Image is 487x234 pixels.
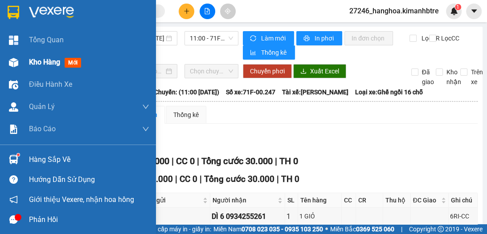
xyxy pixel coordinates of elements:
[438,226,444,232] span: copyright
[8,6,19,19] img: logo-vxr
[449,193,478,208] th: Ghi chú
[17,153,20,156] sup: 1
[250,49,258,56] span: bar-chart
[29,101,55,112] span: Quản Lý
[450,211,476,221] div: 6RI-CC
[29,79,72,90] span: Điều hành xe
[467,67,487,87] span: Trên xe
[29,34,64,45] span: Tổng Quan
[184,8,190,14] span: plus
[356,226,394,233] strong: 0369 525 060
[243,64,292,78] button: Chuyển phơi
[29,194,134,205] span: Giới thiệu Vexere, nhận hoa hồng
[261,33,287,43] span: Làm mới
[201,156,272,166] span: Tổng cước 30.000
[213,224,323,234] span: Miền Nam
[133,174,173,184] span: CR 30.000
[250,35,258,42] span: sync
[243,45,295,60] button: bar-chartThống kê
[325,227,328,231] span: ⚪️
[204,174,274,184] span: Tổng cước 30.000
[310,66,339,76] span: Xuất Excel
[173,110,199,120] div: Thống kê
[9,36,18,45] img: dashboard-icon
[225,8,231,14] span: aim
[29,123,56,134] span: Báo cáo
[9,125,18,134] img: solution-icon
[204,8,210,14] span: file-add
[281,174,299,184] span: TH 0
[154,87,219,97] span: Chuyến: (11:00 [DATE])
[455,4,461,10] sup: 1
[9,58,18,67] img: warehouse-icon
[29,58,60,66] span: Kho hàng
[470,7,478,15] span: caret-down
[279,156,298,166] span: TH 0
[286,211,297,222] div: 1
[438,33,461,43] span: Lọc CC
[29,153,149,166] div: Hàng sắp về
[344,31,393,45] button: In đơn chọn
[303,35,311,42] span: printer
[299,211,340,221] div: 1 GIỎ
[9,155,18,164] img: warehouse-icon
[9,175,18,184] span: question-circle
[226,87,275,97] span: Số xe: 71F-00.247
[315,33,335,43] span: In phơi
[171,156,173,166] span: |
[190,65,233,78] span: Chọn chuyến
[450,7,458,15] img: icon-new-feature
[413,195,440,205] span: ĐC Giao
[277,174,279,184] span: |
[383,193,410,208] th: Thu hộ
[29,173,149,186] div: Hướng dẫn sử dụng
[213,195,276,205] span: Người nhận
[443,67,465,87] span: Kho nhận
[300,68,307,75] span: download
[65,58,81,68] span: mới
[298,193,342,208] th: Tên hàng
[142,224,211,234] span: Cung cấp máy in - giấy in:
[296,31,342,45] button: printerIn phơi
[330,224,394,234] span: Miền Bắc
[200,174,202,184] span: |
[179,4,194,19] button: plus
[200,4,215,19] button: file-add
[418,33,441,43] span: Lọc CR
[190,32,233,45] span: 11:00 - 71F-00.247
[466,4,482,19] button: caret-down
[285,193,299,208] th: SL
[9,215,18,224] span: message
[142,125,149,133] span: down
[418,67,438,87] span: Đã giao
[175,174,177,184] span: |
[456,4,459,10] span: 1
[243,31,294,45] button: syncLàm mới
[356,193,383,208] th: CR
[137,195,201,205] span: Người gửi
[196,156,199,166] span: |
[176,156,194,166] span: CC 0
[9,80,18,89] img: warehouse-icon
[282,87,348,97] span: Tài xế: [PERSON_NAME]
[342,193,356,208] th: CC
[342,5,446,16] span: 27246_hanghoa.kimanhbtre
[212,211,283,222] div: DÌ 6 0934255261
[29,213,149,226] div: Phản hồi
[293,64,346,78] button: downloadXuất Excel
[261,48,288,57] span: Thống kê
[241,226,323,233] strong: 0708 023 035 - 0935 103 250
[180,174,197,184] span: CC 0
[9,195,18,204] span: notification
[355,87,423,97] span: Loại xe: Ghế ngồi 16 chỗ
[142,103,149,110] span: down
[401,224,402,234] span: |
[274,156,277,166] span: |
[220,4,236,19] button: aim
[9,102,18,112] img: warehouse-icon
